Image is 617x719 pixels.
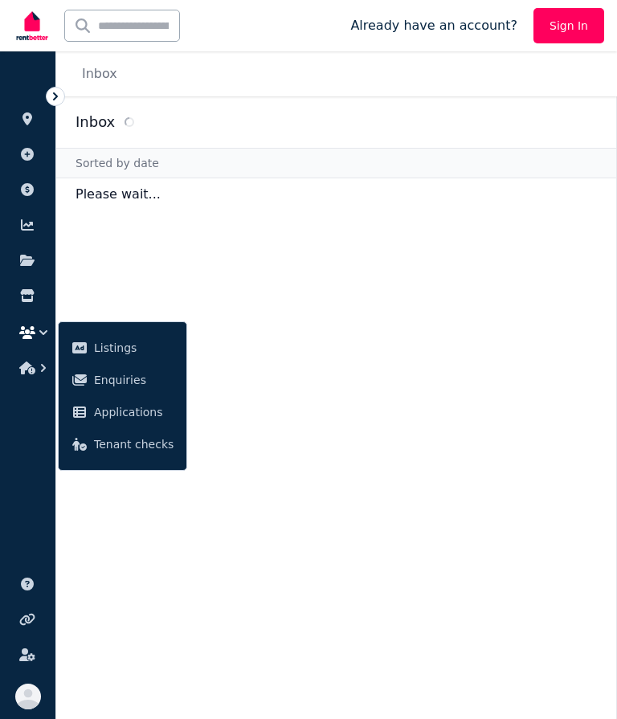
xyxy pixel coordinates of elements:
img: RentBetter [13,6,51,46]
h2: Inbox [76,111,115,133]
a: Tenant checks [65,428,180,460]
a: Sign In [533,8,604,43]
span: Tenant checks [94,435,174,454]
nav: Breadcrumb [56,51,137,96]
span: Enquiries [94,370,174,390]
span: Already have an account? [350,16,517,35]
span: Listings [94,338,174,357]
a: Enquiries [65,364,180,396]
a: Listings [65,332,180,364]
a: Inbox [82,66,117,81]
a: Applications [65,396,180,428]
p: Please wait... [56,178,616,210]
span: Applications [94,402,174,422]
div: Sorted by date [56,148,616,178]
